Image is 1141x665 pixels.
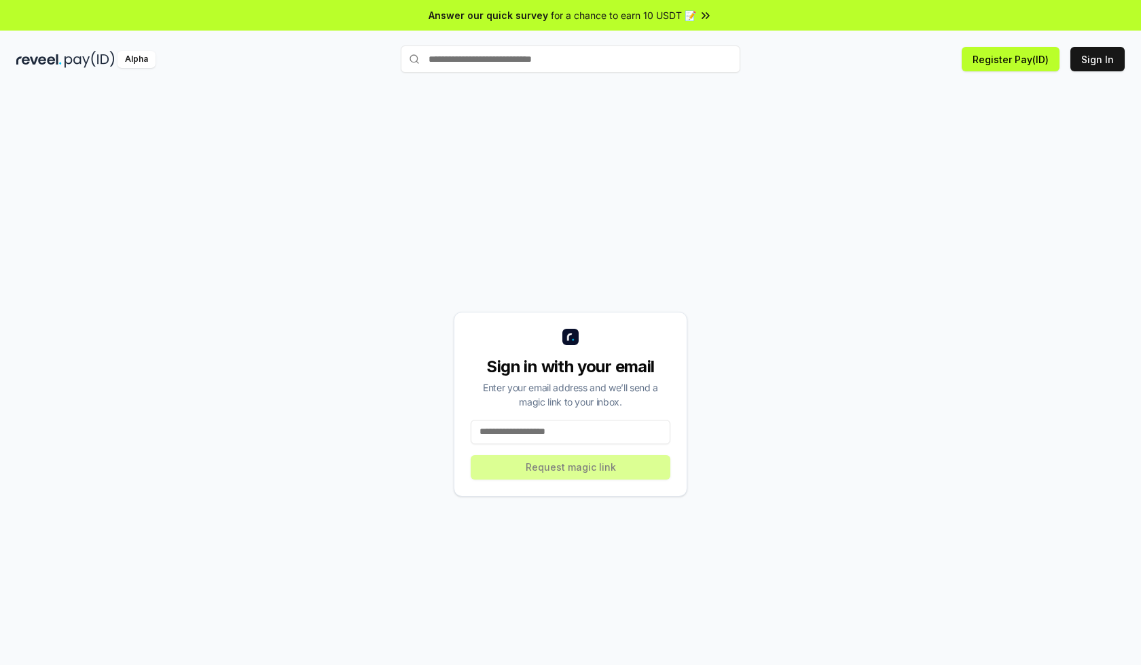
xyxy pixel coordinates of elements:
span: for a chance to earn 10 USDT 📝 [551,8,696,22]
img: logo_small [562,329,579,345]
img: pay_id [65,51,115,68]
span: Answer our quick survey [429,8,548,22]
img: reveel_dark [16,51,62,68]
button: Sign In [1070,47,1125,71]
div: Enter your email address and we’ll send a magic link to your inbox. [471,380,670,409]
div: Alpha [117,51,156,68]
div: Sign in with your email [471,356,670,378]
button: Register Pay(ID) [962,47,1059,71]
